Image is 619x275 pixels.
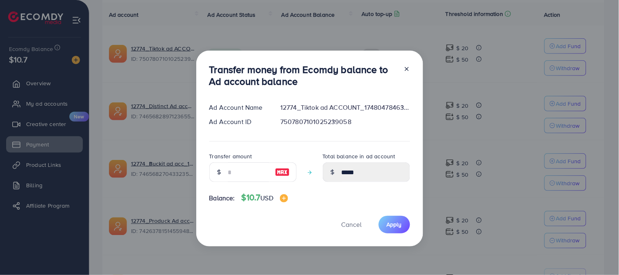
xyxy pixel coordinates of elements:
h4: $10.7 [242,193,288,203]
div: 12774_Tiktok ad ACCOUNT_1748047846338 [274,103,416,112]
div: Ad Account Name [203,103,274,112]
label: Total balance in ad account [323,152,395,160]
span: Balance: [209,193,235,203]
span: Cancel [342,220,362,229]
button: Apply [379,216,410,233]
div: 7507807101025239058 [274,117,416,126]
img: image [275,167,290,177]
button: Cancel [331,216,372,233]
span: Apply [387,220,402,228]
h3: Transfer money from Ecomdy balance to Ad account balance [209,64,397,87]
img: image [280,194,288,202]
label: Transfer amount [209,152,252,160]
div: Ad Account ID [203,117,274,126]
span: USD [261,193,273,202]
